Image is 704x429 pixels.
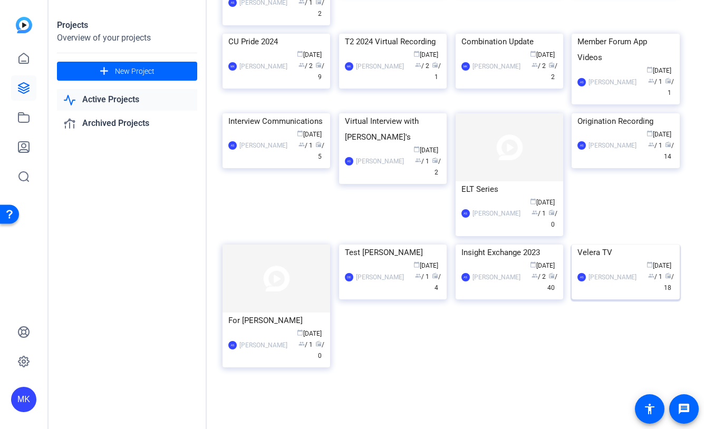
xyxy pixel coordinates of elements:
[432,62,438,68] span: radio
[530,51,555,58] span: [DATE]
[228,313,324,328] div: For [PERSON_NAME]
[315,62,322,68] span: radio
[297,51,322,58] span: [DATE]
[297,330,322,337] span: [DATE]
[297,131,322,138] span: [DATE]
[647,130,653,136] span: calendar_today
[298,141,305,148] span: group
[530,51,536,57] span: calendar_today
[297,51,303,57] span: calendar_today
[432,158,441,176] span: / 2
[530,262,555,269] span: [DATE]
[532,209,538,216] span: group
[432,157,438,163] span: radio
[415,62,429,70] span: / 2
[228,34,324,50] div: CU Pride 2024
[345,62,353,71] div: MK
[413,146,420,152] span: calendar_today
[577,245,673,260] div: Velera TV
[548,272,555,279] span: radio
[530,198,536,204] span: calendar_today
[356,156,404,167] div: [PERSON_NAME]
[577,113,673,129] div: Origination Recording
[415,158,429,165] span: / 1
[532,62,538,68] span: group
[298,62,313,70] span: / 2
[432,273,441,291] span: / 4
[577,141,586,150] div: AS
[228,341,237,349] div: AS
[315,62,324,81] span: / 9
[461,209,470,218] div: AS
[577,273,586,281] div: AS
[547,273,557,291] span: / 40
[472,208,520,219] div: [PERSON_NAME]
[11,387,36,412] div: MK
[461,34,557,50] div: Combination Update
[413,51,438,58] span: [DATE]
[530,199,555,206] span: [DATE]
[413,261,420,268] span: calendar_today
[345,34,441,50] div: T2 2024 Virtual Recording
[57,113,197,134] a: Archived Projects
[532,210,546,217] span: / 1
[345,273,353,281] div: DD
[356,61,404,72] div: [PERSON_NAME]
[647,67,671,74] span: [DATE]
[461,181,557,197] div: ELT Series
[57,62,197,81] button: New Project
[57,19,197,32] div: Projects
[648,142,662,149] span: / 1
[356,272,404,282] div: [PERSON_NAME]
[548,62,557,81] span: / 2
[415,62,421,68] span: group
[548,209,555,216] span: radio
[461,245,557,260] div: Insight Exchange 2023
[589,140,637,151] div: [PERSON_NAME]
[298,142,313,149] span: / 1
[239,61,287,72] div: [PERSON_NAME]
[577,34,673,65] div: Member Forum App Videos
[315,142,324,160] span: / 5
[648,272,654,279] span: group
[647,66,653,73] span: calendar_today
[532,62,546,70] span: / 2
[461,62,470,71] div: MK
[315,341,324,359] span: / 0
[648,273,662,280] span: / 1
[647,262,671,269] span: [DATE]
[472,61,520,72] div: [PERSON_NAME]
[415,272,421,279] span: group
[98,65,111,78] mat-icon: add
[413,51,420,57] span: calendar_today
[664,142,674,160] span: / 14
[345,157,353,165] div: AS
[643,403,656,415] mat-icon: accessibility
[589,272,637,282] div: [PERSON_NAME]
[665,272,671,279] span: radio
[664,273,674,291] span: / 18
[548,62,555,68] span: radio
[461,273,470,281] div: AS
[647,261,653,268] span: calendar_today
[577,78,586,86] div: AS
[297,329,303,336] span: calendar_today
[589,77,637,87] div: [PERSON_NAME]
[298,341,313,348] span: / 1
[239,140,287,151] div: [PERSON_NAME]
[648,77,654,84] span: group
[297,130,303,136] span: calendar_today
[413,147,438,154] span: [DATE]
[665,77,671,84] span: radio
[16,17,32,33] img: blue-gradient.svg
[530,261,536,268] span: calendar_today
[415,157,421,163] span: group
[665,78,674,96] span: / 1
[298,62,305,68] span: group
[115,66,155,77] span: New Project
[298,340,305,347] span: group
[532,273,546,280] span: / 2
[472,272,520,282] div: [PERSON_NAME]
[315,340,322,347] span: radio
[648,78,662,85] span: / 1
